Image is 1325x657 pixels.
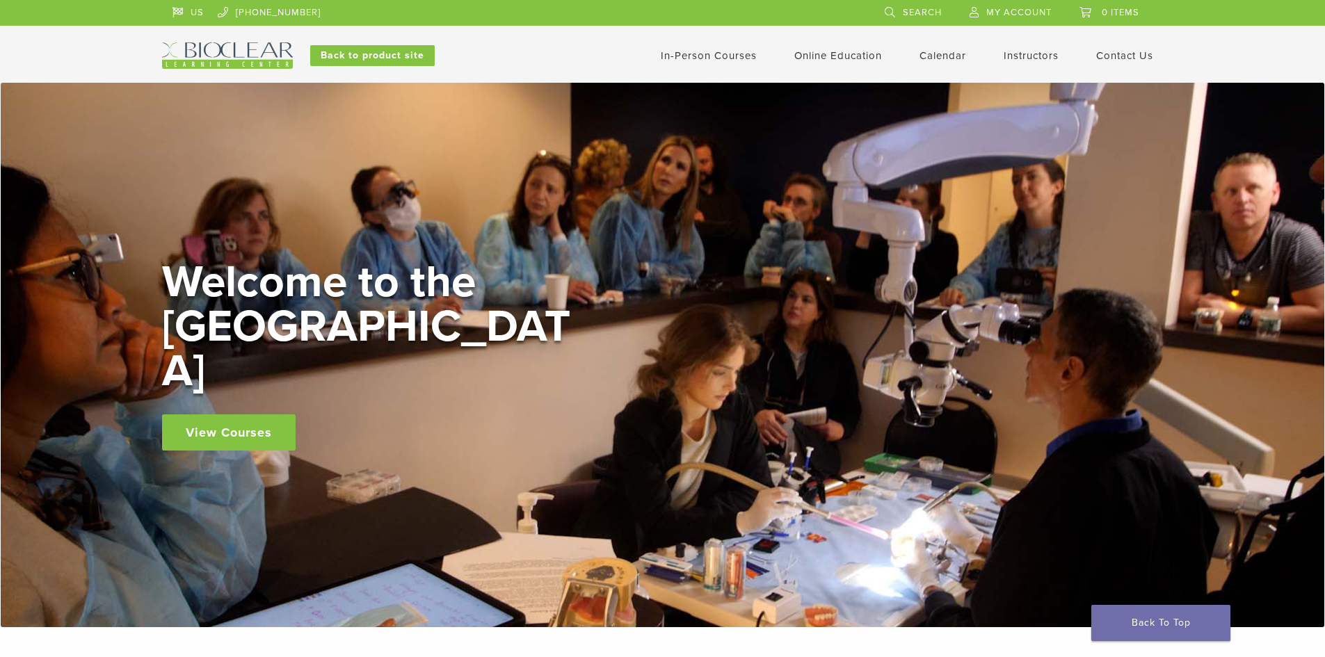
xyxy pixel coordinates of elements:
[661,49,757,62] a: In-Person Courses
[1102,7,1139,18] span: 0 items
[162,42,293,69] img: Bioclear
[310,45,435,66] a: Back to product site
[986,7,1052,18] span: My Account
[162,414,296,451] a: View Courses
[1096,49,1153,62] a: Contact Us
[920,49,966,62] a: Calendar
[1004,49,1059,62] a: Instructors
[1091,605,1230,641] a: Back To Top
[794,49,882,62] a: Online Education
[162,260,579,394] h2: Welcome to the [GEOGRAPHIC_DATA]
[903,7,942,18] span: Search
